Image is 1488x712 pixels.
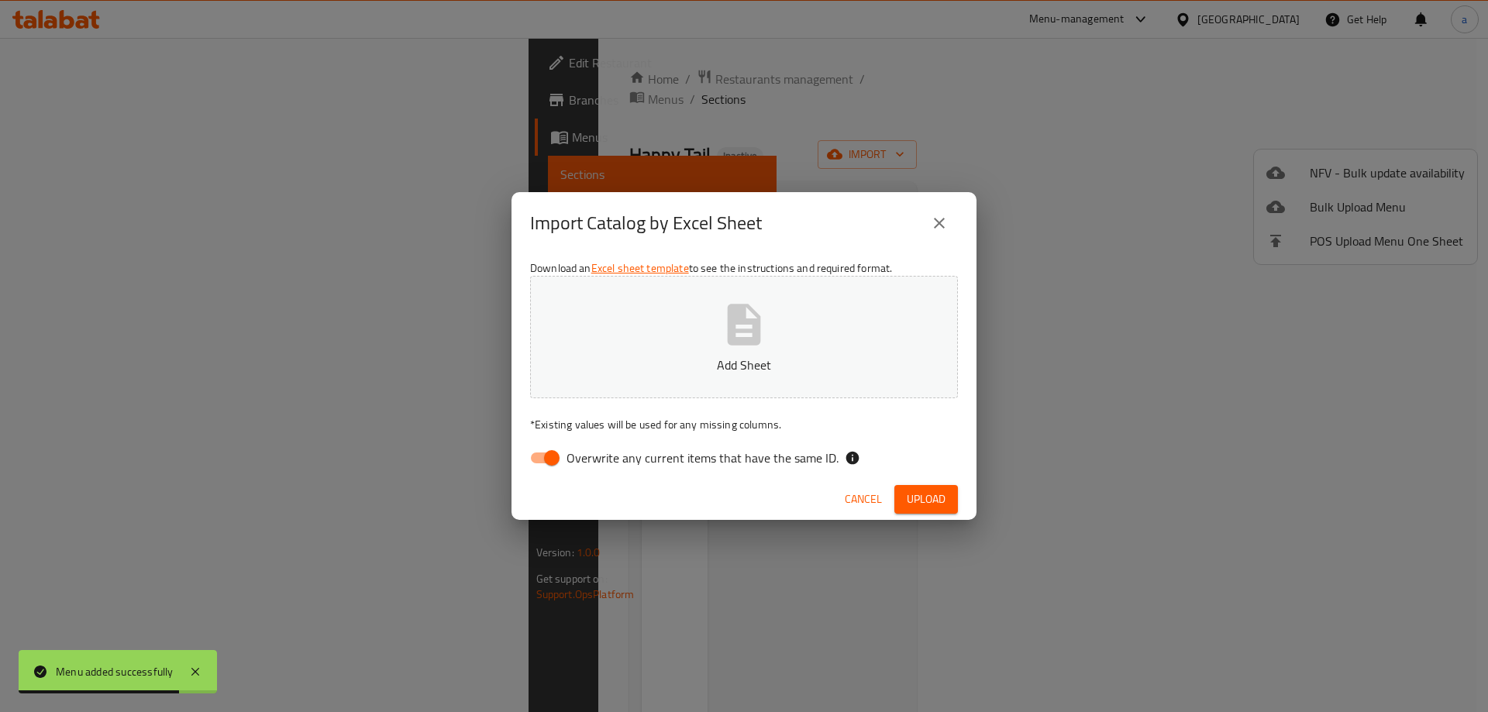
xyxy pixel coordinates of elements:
[591,258,689,278] a: Excel sheet template
[567,449,839,467] span: Overwrite any current items that have the same ID.
[511,254,976,479] div: Download an to see the instructions and required format.
[839,485,888,514] button: Cancel
[530,211,762,236] h2: Import Catalog by Excel Sheet
[845,490,882,509] span: Cancel
[530,417,958,432] p: Existing values will be used for any missing columns.
[921,205,958,242] button: close
[845,450,860,466] svg: If the overwrite option isn't selected, then the items that match an existing ID will be ignored ...
[907,490,945,509] span: Upload
[530,276,958,398] button: Add Sheet
[56,663,174,680] div: Menu added successfully
[894,485,958,514] button: Upload
[554,356,934,374] p: Add Sheet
